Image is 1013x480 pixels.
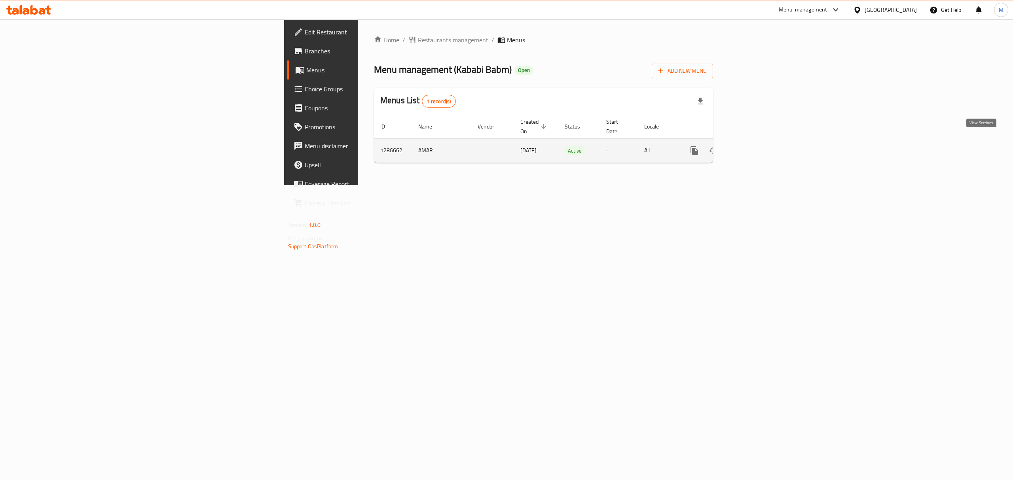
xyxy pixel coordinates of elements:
[704,141,723,160] button: Change Status
[287,79,453,98] a: Choice Groups
[652,64,713,78] button: Add New Menu
[305,160,447,170] span: Upsell
[287,155,453,174] a: Upsell
[565,146,585,155] span: Active
[638,138,679,163] td: All
[999,6,1004,14] span: M
[305,46,447,56] span: Branches
[515,66,533,75] div: Open
[478,122,505,131] span: Vendor
[422,98,456,105] span: 1 record(s)
[606,117,628,136] span: Start Date
[565,122,590,131] span: Status
[380,94,456,108] h2: Menus List
[287,174,453,193] a: Coverage Report
[418,122,442,131] span: Name
[305,179,447,189] span: Coverage Report
[658,66,707,76] span: Add New Menu
[288,241,338,251] a: Support.OpsPlatform
[374,115,767,163] table: enhanced table
[287,23,453,42] a: Edit Restaurant
[520,145,537,155] span: [DATE]
[287,42,453,60] a: Branches
[644,122,669,131] span: Locale
[515,67,533,74] span: Open
[779,5,827,15] div: Menu-management
[491,35,494,45] li: /
[305,103,447,113] span: Coupons
[380,122,395,131] span: ID
[691,92,710,111] div: Export file
[305,84,447,94] span: Choice Groups
[600,138,638,163] td: -
[305,122,447,132] span: Promotions
[865,6,917,14] div: [GEOGRAPHIC_DATA]
[287,193,453,212] a: Grocery Checklist
[287,60,453,79] a: Menus
[305,27,447,37] span: Edit Restaurant
[305,141,447,151] span: Menu disclaimer
[288,233,324,244] span: Get support on:
[306,65,447,75] span: Menus
[288,220,307,230] span: Version:
[422,95,456,108] div: Total records count
[287,117,453,136] a: Promotions
[520,117,549,136] span: Created On
[679,115,767,139] th: Actions
[305,198,447,208] span: Grocery Checklist
[685,141,704,160] button: more
[374,35,713,45] nav: breadcrumb
[507,35,525,45] span: Menus
[287,98,453,117] a: Coupons
[309,220,321,230] span: 1.0.0
[287,136,453,155] a: Menu disclaimer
